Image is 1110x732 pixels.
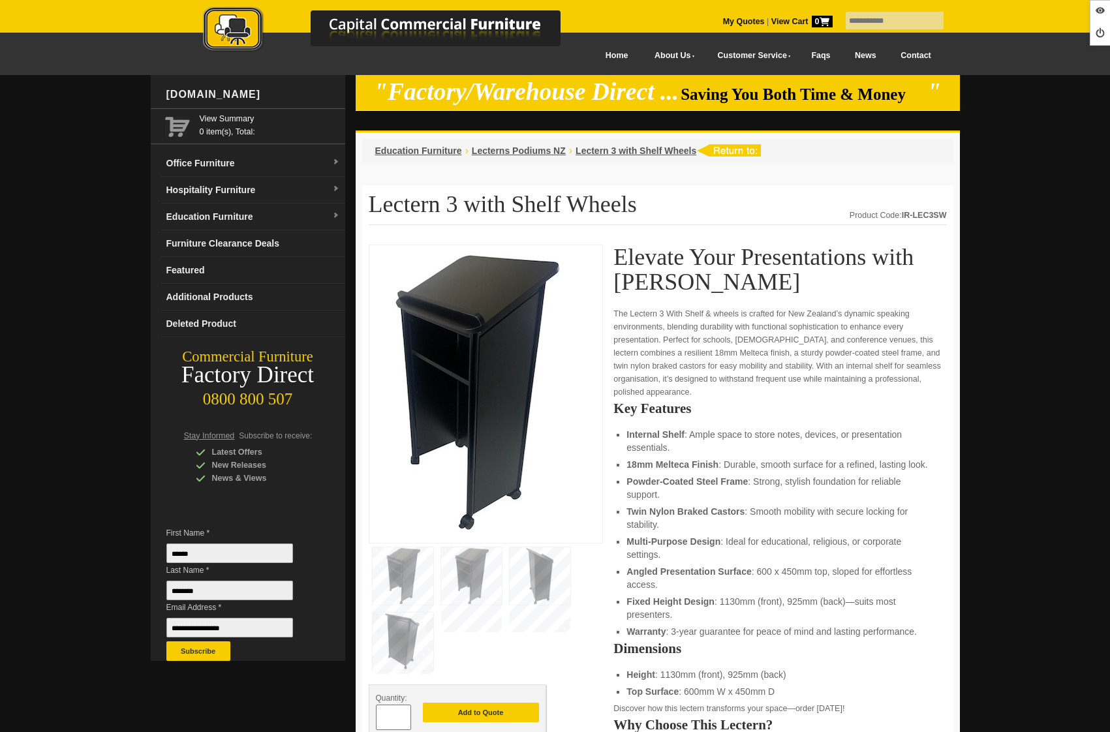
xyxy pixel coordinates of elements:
[472,145,566,156] a: Lecterns Podiums NZ
[369,192,947,225] h1: Lectern 3 with Shelf Wheels
[703,41,799,70] a: Customer Service
[423,703,539,722] button: Add to Quote
[626,595,933,621] li: : 1130mm (front), 925mm (back)—suits most presenters.
[626,566,751,577] strong: Angled Presentation Surface
[161,230,345,257] a: Furniture Clearance Deals
[166,618,293,637] input: Email Address *
[640,41,703,70] a: About Us
[376,694,407,703] span: Quantity:
[166,581,293,600] input: Last Name *
[569,144,572,157] li: ›
[196,459,320,472] div: New Releases
[626,685,933,698] li: : 600mm W x 450mm D
[902,211,947,220] strong: IR-LEC3SW
[613,402,946,415] h2: Key Features
[626,459,718,470] strong: 18mm Melteca Finish
[167,7,624,54] img: Capital Commercial Furniture Logo
[166,601,313,614] span: Email Address *
[376,252,572,532] img: Lectern 3 with Shelf Wheels
[626,535,933,561] li: : Ideal for educational, religious, or corporate settings.
[626,505,933,531] li: : Smooth mobility with secure locking for stability.
[332,212,340,220] img: dropdown
[161,75,345,114] div: [DOMAIN_NAME]
[167,7,624,58] a: Capital Commercial Furniture Logo
[626,565,933,591] li: : 600 x 450mm top, sloped for effortless access.
[161,311,345,337] a: Deleted Product
[613,307,946,399] p: The Lectern 3 With Shelf & wheels is crafted for New Zealand’s dynamic speaking environments, ble...
[681,85,925,103] span: Saving You Both Time & Money
[161,150,345,177] a: Office Furnituredropdown
[696,144,761,157] img: return to
[613,702,946,715] p: Discover how this lectern transforms your space—order [DATE]!
[613,642,946,655] h2: Dimensions
[151,366,345,384] div: Factory Direct
[626,669,655,680] strong: Height
[771,17,833,26] strong: View Cart
[166,526,313,540] span: First Name *
[888,41,943,70] a: Contact
[812,16,833,27] span: 0
[332,185,340,193] img: dropdown
[576,145,696,156] a: Lectern 3 with Shelf Wheels
[613,245,946,294] h1: Elevate Your Presentations with [PERSON_NAME]
[166,641,230,661] button: Subscribe
[626,429,685,440] strong: Internal Shelf
[200,112,340,136] span: 0 item(s), Total:
[626,596,715,607] strong: Fixed Height Design
[769,17,832,26] a: View Cart0
[196,446,320,459] div: Latest Offers
[161,177,345,204] a: Hospitality Furnituredropdown
[842,41,888,70] a: News
[184,431,235,440] span: Stay Informed
[161,284,345,311] a: Additional Products
[613,718,946,731] h2: Why Choose This Lectern?
[374,78,679,105] em: "Factory/Warehouse Direct ...
[332,159,340,166] img: dropdown
[626,458,933,471] li: : Durable, smooth surface for a refined, lasting look.
[626,625,933,638] li: : 3-year guarantee for peace of mind and lasting performance.
[626,668,933,681] li: : 1130mm (front), 925mm (back)
[200,112,340,125] a: View Summary
[927,78,941,105] em: "
[626,475,933,501] li: : Strong, stylish foundation for reliable support.
[161,204,345,230] a: Education Furnituredropdown
[239,431,312,440] span: Subscribe to receive:
[626,476,748,487] strong: Powder-Coated Steel Frame
[151,348,345,366] div: Commercial Furniture
[375,145,462,156] a: Education Furniture
[151,384,345,408] div: 0800 800 507
[626,626,666,637] strong: Warranty
[196,472,320,485] div: News & Views
[626,506,745,517] strong: Twin Nylon Braked Castors
[465,144,469,157] li: ›
[166,543,293,563] input: First Name *
[723,17,765,26] a: My Quotes
[626,686,679,697] strong: Top Surface
[626,428,933,454] li: : Ample space to store notes, devices, or presentation essentials.
[161,257,345,284] a: Featured
[626,536,720,547] strong: Multi-Purpose Design
[799,41,843,70] a: Faqs
[166,564,313,577] span: Last Name *
[850,209,947,222] div: Product Code:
